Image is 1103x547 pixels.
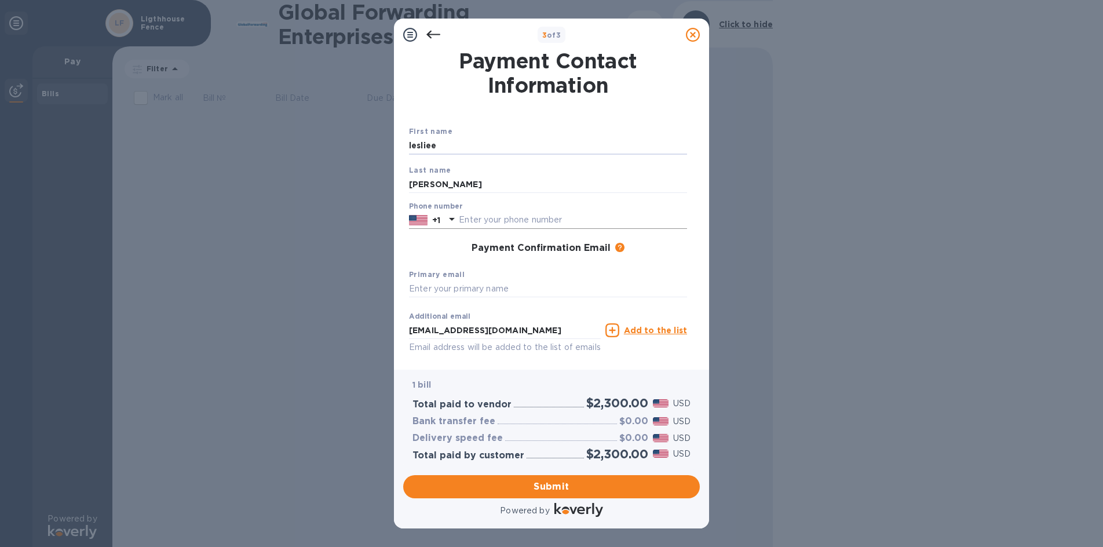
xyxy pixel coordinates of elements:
p: +1 [432,214,440,226]
h3: Total paid by customer [412,450,524,461]
p: USD [673,432,691,444]
p: Powered by [500,505,549,517]
u: Add to the list [624,326,687,335]
img: USD [653,417,669,425]
h2: $2,300.00 [586,396,648,410]
input: Enter your first name [409,137,687,155]
p: Email address will be added to the list of emails [409,341,601,354]
img: Logo [554,503,603,517]
h3: $0.00 [619,433,648,444]
span: Submit [412,480,691,494]
img: USD [653,399,669,407]
input: Enter your phone number [459,211,687,229]
p: USD [673,398,691,410]
input: Enter additional email [409,322,601,339]
b: Primary email [409,270,465,279]
b: 1 bill [412,380,431,389]
h3: Delivery speed fee [412,433,503,444]
b: of 3 [542,31,561,39]
span: 3 [542,31,547,39]
label: Phone number [409,203,462,210]
h3: Bank transfer fee [412,416,495,427]
h3: Payment Confirmation Email [472,243,611,254]
h3: Total paid to vendor [412,399,512,410]
b: First name [409,127,452,136]
img: US [409,214,428,227]
b: Last name [409,166,451,174]
img: USD [653,450,669,458]
img: USD [653,434,669,442]
h1: Payment Contact Information [409,49,687,97]
input: Enter your primary name [409,280,687,298]
h3: $0.00 [619,416,648,427]
p: USD [673,448,691,460]
p: USD [673,415,691,428]
input: Enter your last name [409,176,687,193]
h2: $2,300.00 [586,447,648,461]
button: Submit [403,475,700,498]
label: Additional email [409,313,470,320]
